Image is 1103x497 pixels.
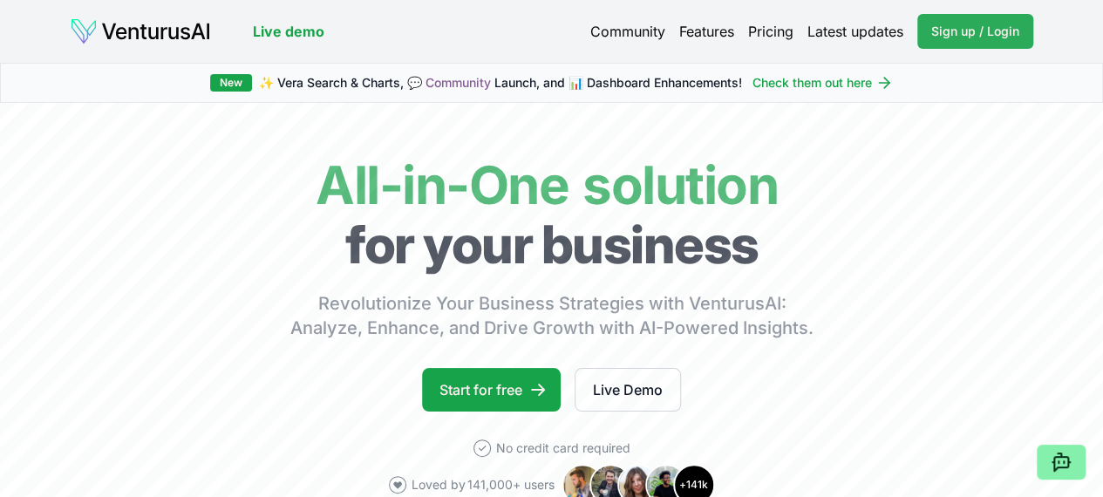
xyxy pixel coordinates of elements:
[931,23,1019,40] span: Sign up / Login
[917,14,1033,49] a: Sign up / Login
[422,368,561,412] a: Start for free
[752,74,893,92] a: Check them out here
[259,74,742,92] span: ✨ Vera Search & Charts, 💬 Launch, and 📊 Dashboard Enhancements!
[70,17,211,45] img: logo
[679,21,734,42] a: Features
[807,21,903,42] a: Latest updates
[253,21,324,42] a: Live demo
[426,75,491,90] a: Community
[575,368,681,412] a: Live Demo
[210,74,252,92] div: New
[590,21,665,42] a: Community
[748,21,793,42] a: Pricing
